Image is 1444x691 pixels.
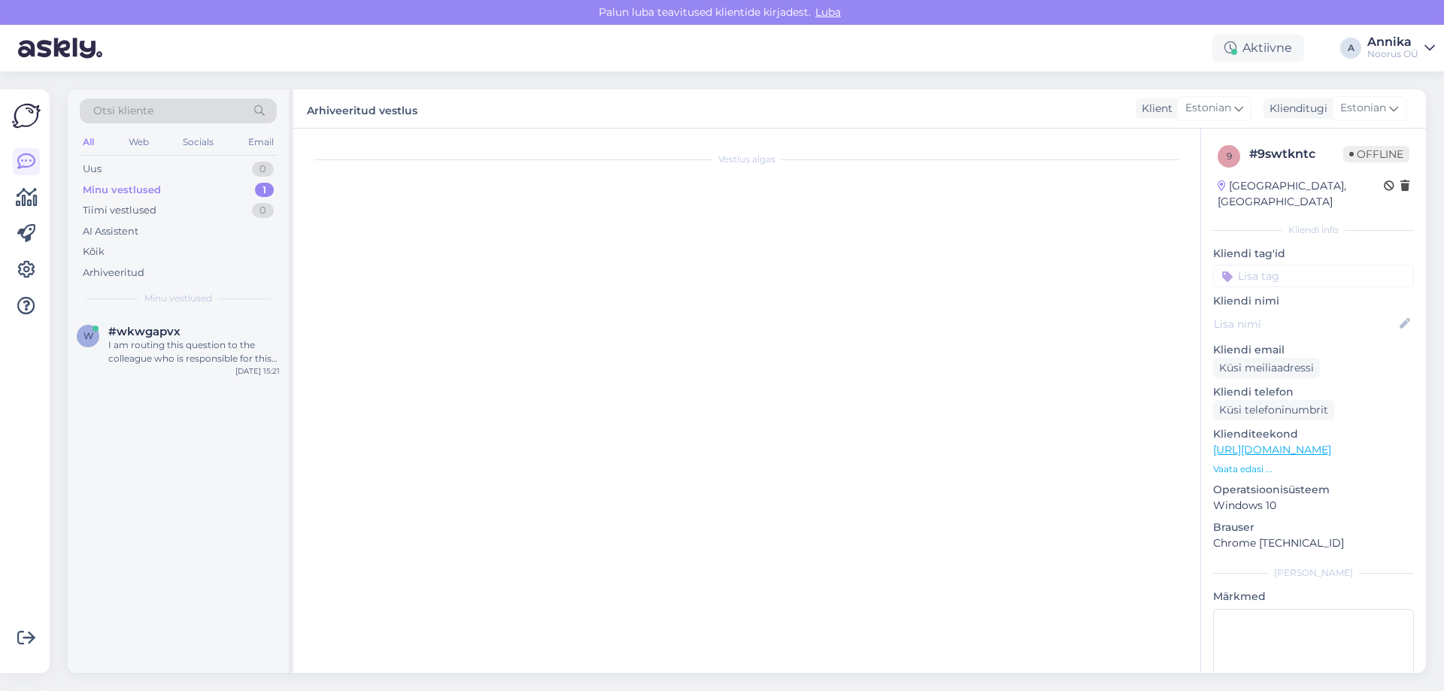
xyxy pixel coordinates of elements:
[1136,101,1172,117] div: Klient
[83,183,161,198] div: Minu vestlused
[126,132,152,152] div: Web
[252,162,274,177] div: 0
[83,162,102,177] div: Uus
[80,132,97,152] div: All
[1214,316,1397,332] input: Lisa nimi
[1213,293,1414,309] p: Kliendi nimi
[1185,100,1231,117] span: Estonian
[1218,178,1384,210] div: [GEOGRAPHIC_DATA], [GEOGRAPHIC_DATA]
[1213,384,1414,400] p: Kliendi telefon
[1367,36,1435,60] a: AnnikaNoorus OÜ
[1249,145,1343,163] div: # 9swtkntc
[1213,498,1414,514] p: Windows 10
[1213,535,1414,551] p: Chrome [TECHNICAL_ID]
[93,103,153,119] span: Otsi kliente
[1213,358,1320,378] div: Küsi meiliaadressi
[83,203,156,218] div: Tiimi vestlused
[1213,223,1414,237] div: Kliendi info
[811,5,845,19] span: Luba
[1263,101,1327,117] div: Klienditugi
[144,292,212,305] span: Minu vestlused
[12,102,41,130] img: Askly Logo
[307,98,417,119] label: Arhiveeritud vestlus
[308,153,1185,166] div: Vestlus algas
[83,330,93,341] span: w
[255,183,274,198] div: 1
[1213,520,1414,535] p: Brauser
[1213,462,1414,476] p: Vaata edasi ...
[1213,482,1414,498] p: Operatsioonisüsteem
[108,338,280,365] div: I am routing this question to the colleague who is responsible for this topic. The reply might ta...
[1367,48,1418,60] div: Noorus OÜ
[1213,342,1414,358] p: Kliendi email
[1213,443,1331,456] a: [URL][DOMAIN_NAME]
[252,203,274,218] div: 0
[1213,265,1414,287] input: Lisa tag
[1343,146,1409,162] span: Offline
[1213,426,1414,442] p: Klienditeekond
[1227,150,1232,162] span: 9
[235,365,280,377] div: [DATE] 15:21
[1213,400,1334,420] div: Küsi telefoninumbrit
[1340,100,1386,117] span: Estonian
[108,325,180,338] span: #wkwgapvx
[1213,566,1414,580] div: [PERSON_NAME]
[1340,38,1361,59] div: A
[1212,35,1304,62] div: Aktiivne
[1213,589,1414,605] p: Märkmed
[245,132,277,152] div: Email
[1367,36,1418,48] div: Annika
[83,265,144,280] div: Arhiveeritud
[180,132,217,152] div: Socials
[83,244,105,259] div: Kõik
[83,224,138,239] div: AI Assistent
[1213,246,1414,262] p: Kliendi tag'id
